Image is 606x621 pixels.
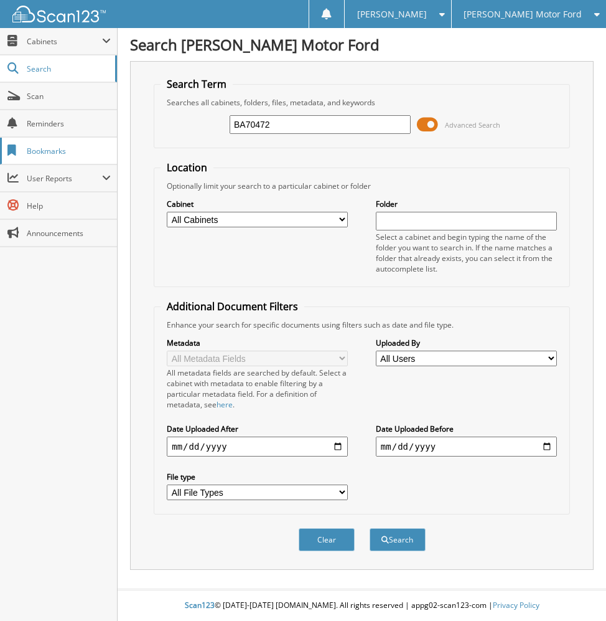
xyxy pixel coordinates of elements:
legend: Location [161,161,213,174]
div: © [DATE]-[DATE] [DOMAIN_NAME]. All rights reserved | appg02-scan123-com | [118,590,606,621]
div: All metadata fields are searched by default. Select a cabinet with metadata to enable filtering b... [167,367,348,410]
div: Searches all cabinets, folders, files, metadata, and keywords [161,97,563,108]
span: Reminders [27,118,111,129]
label: Date Uploaded Before [376,424,557,434]
label: File type [167,472,348,482]
div: Enhance your search for specific documents using filters such as date and file type. [161,320,563,330]
div: Optionally limit your search to a particular cabinet or folder [161,181,563,191]
iframe: Chat Widget [544,561,606,621]
span: Scan123 [185,600,215,610]
input: end [376,437,557,457]
label: Folder [376,199,557,209]
span: Search [27,64,109,74]
button: Clear [299,528,355,551]
label: Metadata [167,338,348,348]
span: Help [27,201,111,211]
img: scan123-logo-white.svg [12,6,106,22]
span: User Reports [27,173,102,184]
span: Cabinets [27,36,102,47]
span: Bookmarks [27,146,111,156]
label: Cabinet [167,199,348,209]
span: Announcements [27,228,111,239]
span: [PERSON_NAME] [357,11,427,18]
legend: Additional Document Filters [161,300,304,313]
input: start [167,437,348,457]
a: here [217,399,233,410]
a: Privacy Policy [493,600,539,610]
span: Scan [27,91,111,102]
label: Date Uploaded After [167,424,348,434]
label: Uploaded By [376,338,557,348]
h1: Search [PERSON_NAME] Motor Ford [130,34,594,55]
legend: Search Term [161,77,233,91]
button: Search [370,528,426,551]
div: Select a cabinet and begin typing the name of the folder you want to search in. If the name match... [376,232,557,274]
span: [PERSON_NAME] Motor Ford [464,11,582,18]
span: Advanced Search [445,120,500,130]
